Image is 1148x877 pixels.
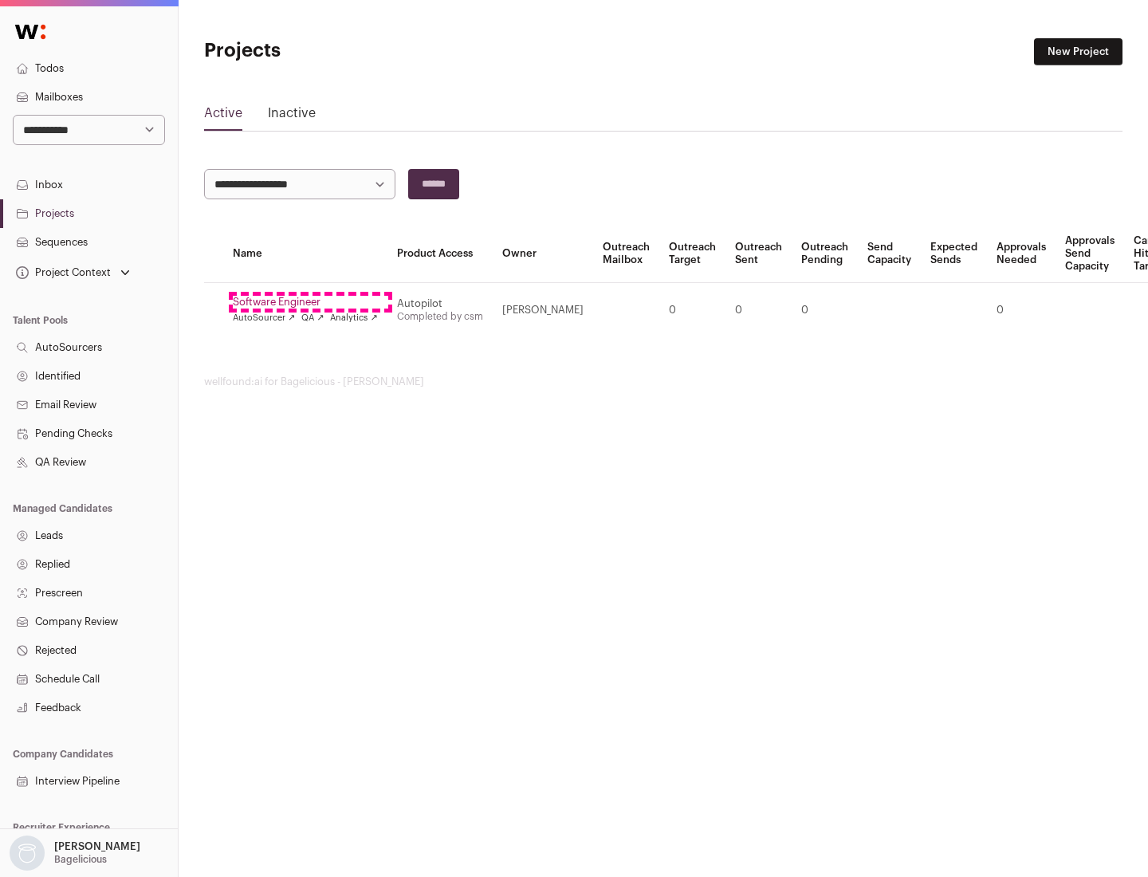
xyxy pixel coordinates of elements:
[330,312,377,324] a: Analytics ↗
[397,312,483,321] a: Completed by csm
[397,297,483,310] div: Autopilot
[792,283,858,338] td: 0
[1034,38,1122,65] a: New Project
[268,104,316,129] a: Inactive
[792,225,858,283] th: Outreach Pending
[10,836,45,871] img: nopic.png
[233,312,295,324] a: AutoSourcer ↗
[387,225,493,283] th: Product Access
[493,225,593,283] th: Owner
[725,283,792,338] td: 0
[301,312,324,324] a: QA ↗
[204,376,1122,388] footer: wellfound:ai for Bagelicious - [PERSON_NAME]
[659,225,725,283] th: Outreach Target
[204,38,510,64] h1: Projects
[921,225,987,283] th: Expected Sends
[659,283,725,338] td: 0
[54,840,140,853] p: [PERSON_NAME]
[6,836,143,871] button: Open dropdown
[204,104,242,129] a: Active
[233,296,378,309] a: Software Engineer
[725,225,792,283] th: Outreach Sent
[987,225,1056,283] th: Approvals Needed
[223,225,387,283] th: Name
[1056,225,1124,283] th: Approvals Send Capacity
[6,16,54,48] img: Wellfound
[493,283,593,338] td: [PERSON_NAME]
[13,266,111,279] div: Project Context
[13,262,133,284] button: Open dropdown
[54,853,107,866] p: Bagelicious
[987,283,1056,338] td: 0
[858,225,921,283] th: Send Capacity
[593,225,659,283] th: Outreach Mailbox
